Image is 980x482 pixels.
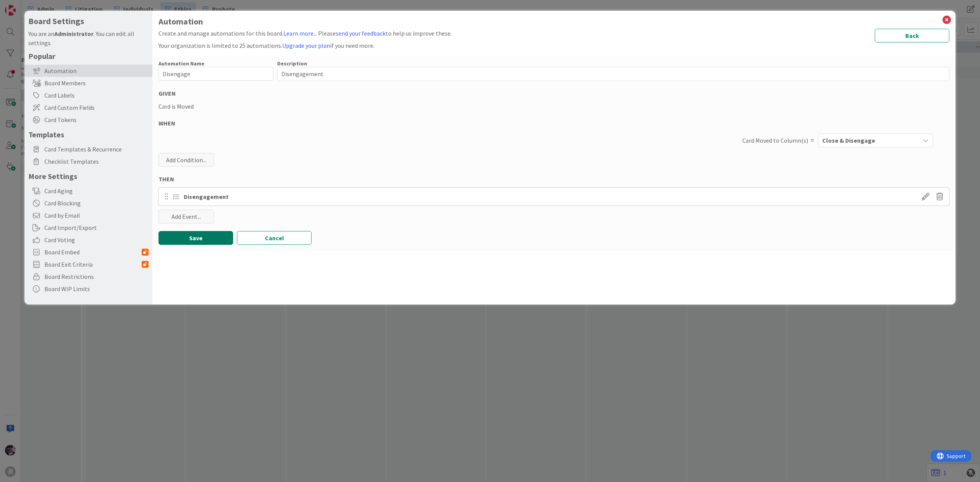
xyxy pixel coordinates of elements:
[28,51,149,61] h5: Popular
[158,174,949,184] div: THEN
[158,102,949,111] div: Card is Moved
[158,210,214,223] div: Add Event...
[28,29,149,47] div: You are an . You can edit all settings.
[24,283,152,295] div: Board WIP Limits
[24,65,152,77] div: Automation
[283,29,317,37] a: Learn more...
[810,136,814,145] span: =
[277,60,307,67] label: Description
[24,221,152,234] div: Card Import/Export
[24,185,152,197] div: Card Aging
[24,77,152,89] div: Board Members
[158,60,204,67] label: Automation Name
[158,89,949,98] div: GIVEN
[44,235,149,244] span: Card Voting
[44,157,149,166] span: Checklist Templates
[237,231,312,245] button: Cancel
[44,248,142,257] span: Board Embed
[158,29,452,38] div: Create and manage automations for this board. Please to help us improve these.
[54,30,93,37] b: Administrator
[158,41,452,50] div: Your organization is limited to 25 automations. if you need more.
[44,272,149,281] span: Board Restrictions
[16,1,35,10] span: Support
[24,89,152,101] div: Card Labels
[277,67,949,81] textarea: Disengagement
[44,145,149,154] span: Card Templates & Recurrence
[282,42,330,49] a: Upgrade your plan
[158,119,949,128] div: WHEN
[158,17,949,26] h1: Automation
[44,260,142,269] span: Board Exit Criteria
[44,103,149,112] span: Card Custom Fields
[28,16,149,26] h4: Board Settings
[818,134,933,147] button: Close & Disengage
[28,171,149,181] h5: More Settings
[198,135,814,145] div: Card Moved to Column(s)
[44,211,149,220] span: Card by Email
[336,29,385,37] a: send your feedback
[44,115,149,124] span: Card Tokens
[822,135,875,145] span: Close & Disengage
[158,153,214,167] div: Add Condition...
[875,29,949,42] button: Back
[158,231,233,245] button: Save
[24,197,152,209] div: Card Blocking
[184,192,229,201] div: Disengagement
[28,130,149,139] h5: Templates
